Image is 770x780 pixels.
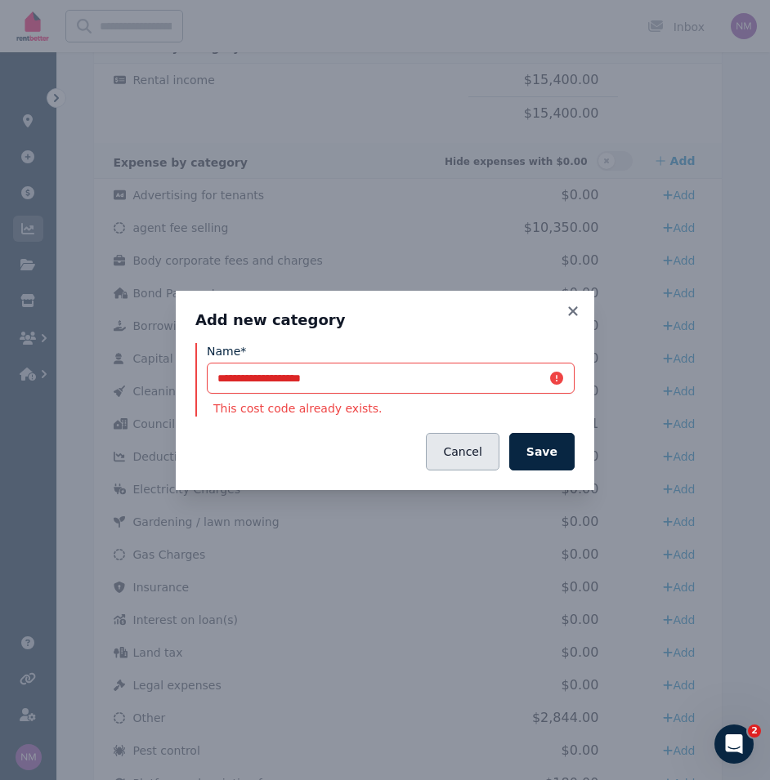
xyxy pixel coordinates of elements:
[195,310,575,330] h3: Add new category
[207,400,575,417] p: This cost code already exists.
[207,343,246,359] label: Name*
[426,433,499,470] button: Cancel
[714,724,754,764] iframe: Intercom live chat
[748,724,761,738] span: 2
[509,433,575,470] button: Save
